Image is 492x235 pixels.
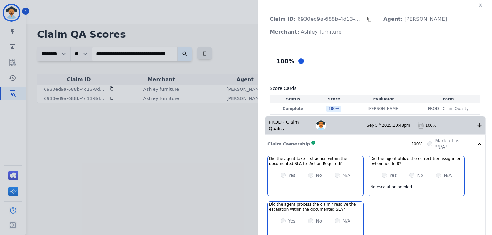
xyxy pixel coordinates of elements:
[288,172,296,178] label: Yes
[367,123,418,128] div: Sep 5 , 2025 ,
[265,116,316,134] div: PROD - Claim Quality
[270,16,296,22] strong: Claim ID:
[428,106,469,111] span: PROD - Claim Quality
[425,123,476,128] div: 100%
[342,172,350,178] label: N/A
[378,123,381,126] sup: th
[418,122,424,129] img: qa-pdf.svg
[444,172,452,178] label: N/A
[378,13,452,26] p: [PERSON_NAME]
[269,202,362,212] h3: Did the agent process the claim / resolve the escalation within the documented SLA?
[370,156,463,166] h3: Did the agent utilize the correct tier assignment (when needed)?
[342,218,350,224] label: N/A
[269,156,362,166] h3: Did the agent take first action within the documented SLA for Action Required?
[270,95,316,103] th: Status
[416,95,480,103] th: Form
[267,141,310,147] p: Claim Ownership
[417,172,423,178] label: No
[270,29,299,35] strong: Merchant:
[288,218,296,224] label: Yes
[351,95,416,103] th: Evaluator
[316,172,322,178] label: No
[411,141,427,146] div: 100%
[316,120,326,130] img: Avatar
[435,137,469,150] label: Mark all as "N/A"
[389,172,397,178] label: Yes
[275,56,296,67] div: 100 %
[326,106,341,112] div: 100 %
[369,184,464,196] div: No escalation needed
[383,16,403,22] strong: Agent:
[265,26,347,38] p: Ashley furniture
[368,106,400,111] p: [PERSON_NAME]
[316,218,322,224] label: No
[393,123,410,128] span: 10:48pm
[265,13,367,26] p: 6930ed9a-688b-4d13-8df8-4563b6a5abf3
[316,95,351,103] th: Score
[270,85,480,91] h3: Score Cards
[271,106,315,111] p: Complete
